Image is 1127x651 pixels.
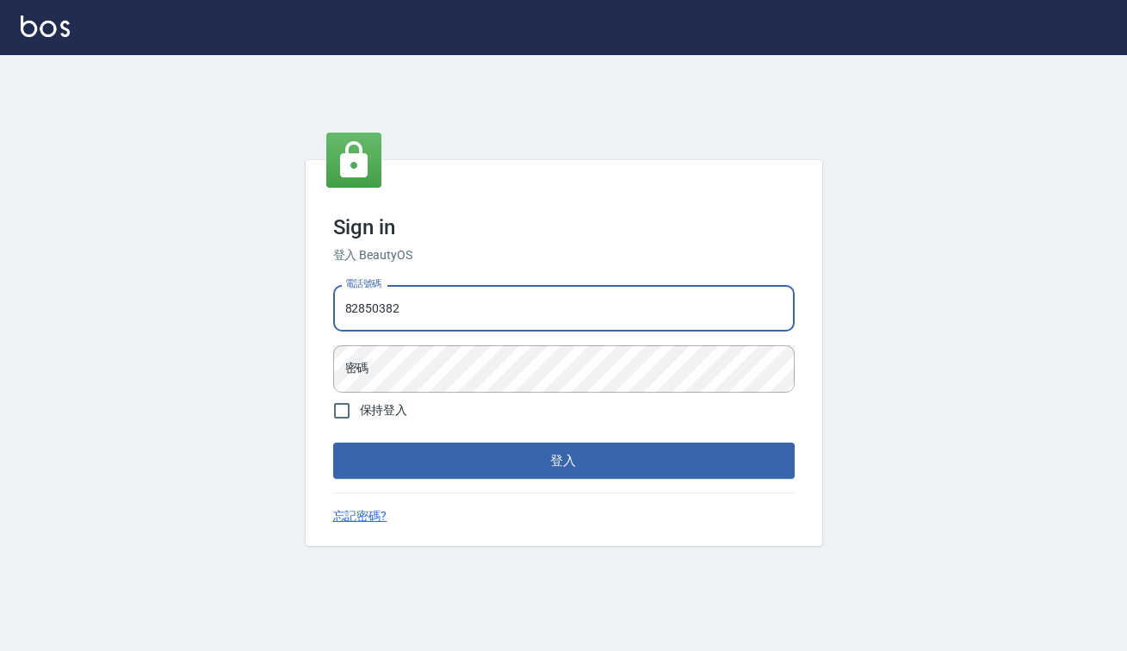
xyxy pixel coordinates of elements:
label: 電話號碼 [345,277,381,290]
h6: 登入 BeautyOS [333,246,795,264]
img: Logo [21,15,70,37]
button: 登入 [333,443,795,479]
a: 忘記密碼? [333,507,387,525]
span: 保持登入 [360,401,408,419]
h3: Sign in [333,215,795,239]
